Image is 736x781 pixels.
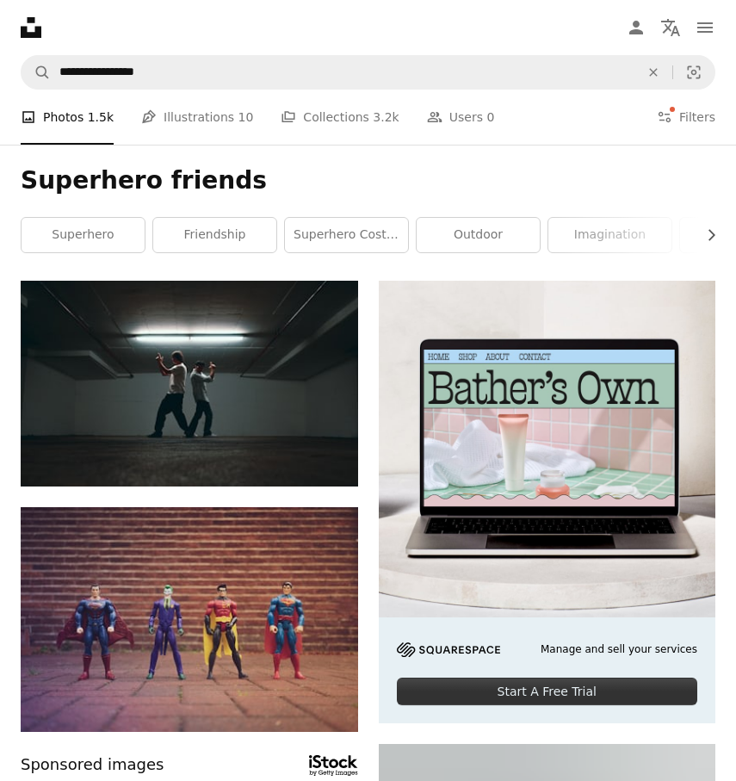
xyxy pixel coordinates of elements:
a: Log in / Sign up [619,10,653,45]
a: outdoor [417,218,540,252]
button: Filters [657,90,715,145]
span: Manage and sell your services [541,642,697,657]
a: Users 0 [427,90,495,145]
img: two young men dancing in a dark room [21,281,358,487]
div: Start A Free Trial [397,678,698,705]
a: Collections 3.2k [281,90,399,145]
a: superhero costume [285,218,408,252]
button: Search Unsplash [22,56,51,89]
a: friendship [153,218,276,252]
span: 10 [238,108,254,127]
a: imagination [548,218,671,252]
button: Clear [634,56,672,89]
a: Manage and sell your servicesStart A Free Trial [379,281,716,723]
a: Illustrations 10 [141,90,253,145]
a: Superheroes and Villains figure [21,611,358,627]
img: file-1707883121023-8e3502977149image [379,281,716,618]
button: scroll list to the right [696,218,715,252]
span: Sponsored images [21,753,164,778]
button: Language [653,10,688,45]
form: Find visuals sitewide [21,55,715,90]
h1: Superhero friends [21,165,715,196]
a: two young men dancing in a dark room [21,375,358,391]
a: Home — Unsplash [21,17,41,38]
button: Visual search [673,56,714,89]
span: 0 [486,108,494,127]
img: Superheroes and Villains figure [21,507,358,732]
img: file-1705255347840-230a6ab5bca9image [397,642,500,657]
a: superhero [22,218,145,252]
button: Menu [688,10,722,45]
span: 3.2k [373,108,399,127]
